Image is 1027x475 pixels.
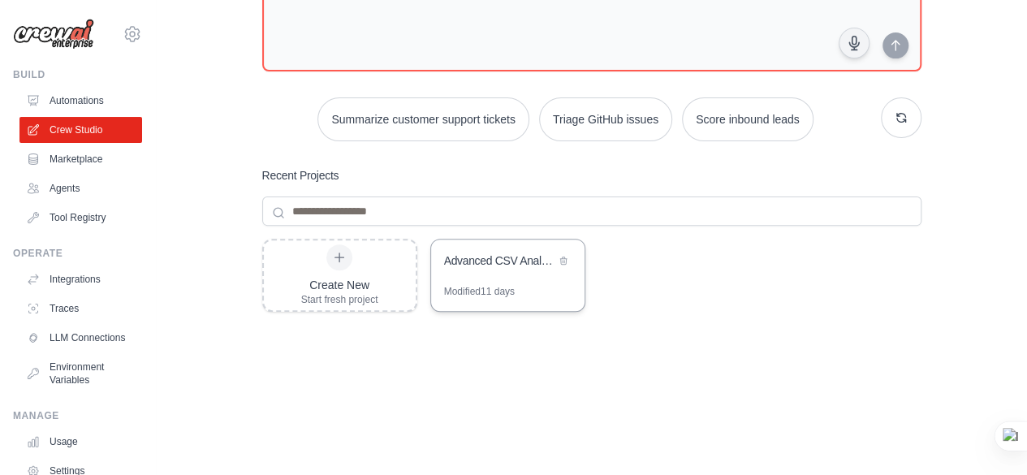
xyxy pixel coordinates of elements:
a: Environment Variables [19,354,142,393]
a: Tool Registry [19,205,142,231]
a: Agents [19,175,142,201]
div: Build [13,68,142,81]
iframe: Chat Widget [946,397,1027,475]
a: LLM Connections [19,325,142,351]
div: Advanced CSV Analytics Dashboard [444,253,555,269]
img: Logo [13,19,94,50]
div: Manage [13,409,142,422]
div: Operate [13,247,142,260]
div: Create New [301,277,378,293]
a: Crew Studio [19,117,142,143]
button: Triage GitHub issues [539,97,672,141]
a: Automations [19,88,142,114]
a: Integrations [19,266,142,292]
div: Start fresh project [301,293,378,306]
button: Click to speak your automation idea [839,28,869,58]
button: Summarize customer support tickets [317,97,529,141]
a: Usage [19,429,142,455]
button: Get new suggestions [881,97,921,138]
button: Delete project [555,253,572,269]
a: Traces [19,296,142,322]
a: Marketplace [19,146,142,172]
button: Score inbound leads [682,97,813,141]
h3: Recent Projects [262,167,339,184]
div: Modified 11 days [444,285,515,298]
